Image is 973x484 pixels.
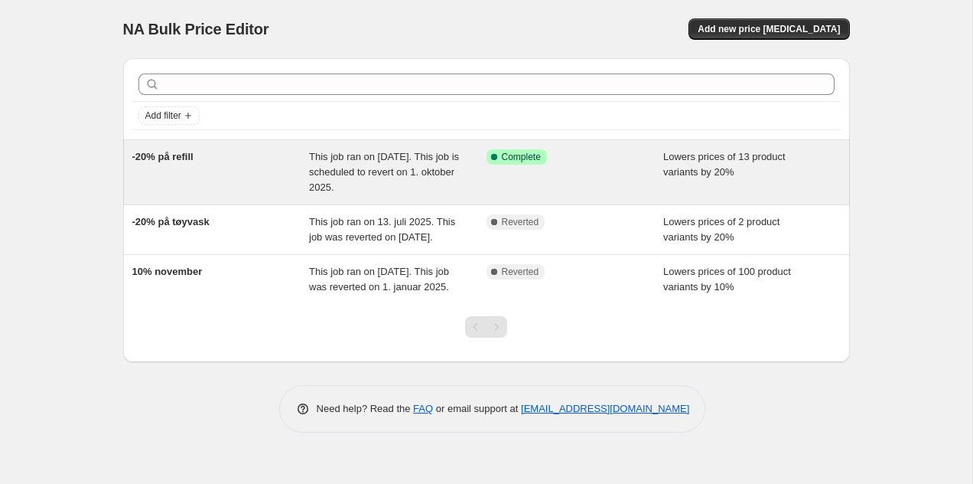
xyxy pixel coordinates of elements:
span: Lowers prices of 13 product variants by 20% [663,151,786,178]
span: Lowers prices of 2 product variants by 20% [663,216,779,243]
span: Add filter [145,110,181,122]
span: Complete [502,151,541,163]
span: NA Bulk Price Editor [123,21,269,38]
span: This job ran on [DATE]. This job is scheduled to revert on 1. oktober 2025. [309,151,459,193]
a: FAQ [413,403,433,414]
a: [EMAIL_ADDRESS][DOMAIN_NAME] [521,403,689,414]
span: or email support at [433,403,521,414]
span: Reverted [502,266,539,278]
span: Lowers prices of 100 product variants by 10% [663,266,791,293]
span: -20% på refill [132,151,194,162]
span: This job ran on 13. juli 2025. This job was reverted on [DATE]. [309,216,455,243]
button: Add filter [138,106,200,125]
nav: Pagination [465,316,507,338]
span: Need help? Read the [317,403,414,414]
span: This job ran on [DATE]. This job was reverted on 1. januar 2025. [309,266,449,293]
span: 10% november [132,266,203,277]
span: -20% på tøyvask [132,216,210,227]
span: Reverted [502,216,539,228]
button: Add new price [MEDICAL_DATA] [688,18,849,40]
span: Add new price [MEDICAL_DATA] [698,23,840,35]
